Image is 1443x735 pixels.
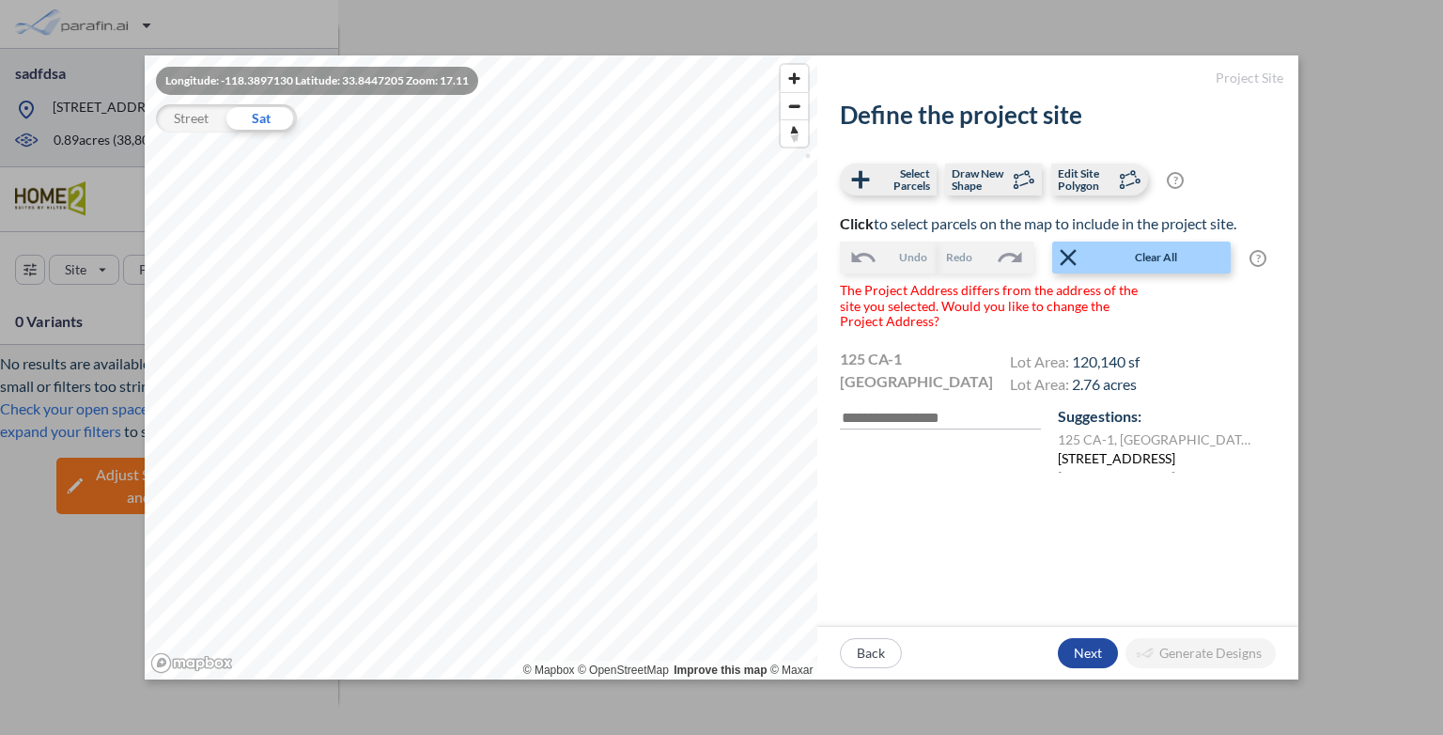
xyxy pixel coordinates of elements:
label: [STREET_ADDRESS] [1058,468,1175,487]
a: Maxar [770,664,814,677]
span: Edit Site Polygon [1058,167,1113,192]
span: Reset bearing to north [778,117,811,149]
button: Zoom in [781,65,808,92]
p: Suggestions: [1058,407,1276,426]
h2: Define the project site [840,101,1276,130]
span: Select Parcels [875,167,930,192]
span: Clear All [1082,248,1229,267]
span: ? [1249,250,1266,267]
button: Undo [840,242,937,274]
span: to select parcels on the map to include in the project site. [840,214,1236,232]
canvas: Map [145,55,818,680]
h5: Project Site [817,55,1298,102]
a: Improve this map [674,664,767,677]
span: 120,140 sf [1072,352,1140,370]
div: Longitude: -118.3897130 Latitude: 33.8447205 Zoom: 17.11 [156,67,478,95]
h4: Lot Area: [1010,352,1140,375]
p: Back [857,644,885,663]
span: 125 CA-1 [840,350,902,372]
b: Click [840,214,874,232]
a: OpenStreetMap [578,664,669,677]
h4: Lot Area: [1010,375,1140,398]
p: Next [1074,644,1102,663]
button: Clear All [1052,242,1231,274]
span: Undo [899,248,927,267]
button: Reset bearing to north [781,119,808,147]
span: ? [1167,172,1184,189]
span: Redo [946,248,972,267]
a: Mapbox [523,664,575,677]
span: [GEOGRAPHIC_DATA] [840,372,993,395]
button: Next [1058,638,1118,668]
span: The Project Address differs from the address of the site you selected. Would you like to change t... [840,283,1151,330]
label: [STREET_ADDRESS] [1058,449,1175,468]
button: Zoom out [781,92,808,119]
button: Redo [937,242,1033,274]
span: Zoom out [781,93,808,119]
span: 2.76 acres [1072,375,1137,393]
label: 125 CA-1 , [GEOGRAPHIC_DATA] , CA 90254 , US [1058,430,1254,449]
span: Draw New Shape [952,167,1007,192]
button: Back [840,638,902,668]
